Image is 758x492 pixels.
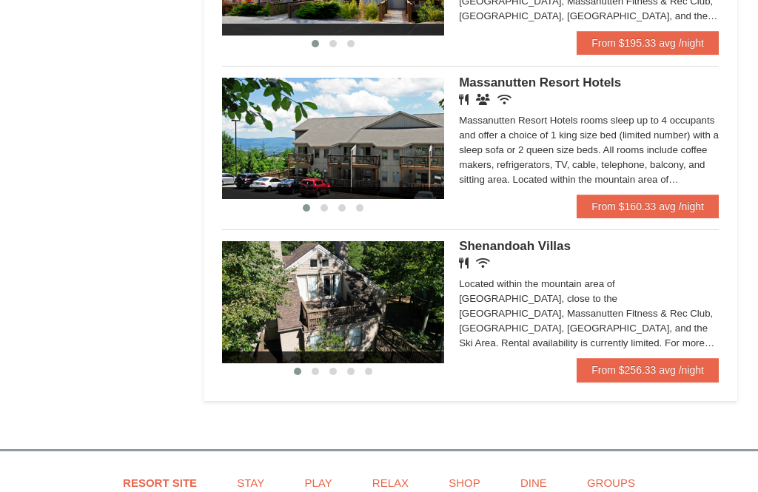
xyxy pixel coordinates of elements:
[577,31,719,55] a: From $195.33 avg /night
[476,94,490,105] i: Banquet Facilities
[459,239,571,253] span: Shenandoah Villas
[459,75,621,90] span: Massanutten Resort Hotels
[459,94,469,105] i: Restaurant
[577,358,719,382] a: From $256.33 avg /night
[476,257,490,269] i: Wireless Internet (free)
[459,257,469,269] i: Restaurant
[497,94,512,105] i: Wireless Internet (free)
[459,277,719,351] div: Located within the mountain area of [GEOGRAPHIC_DATA], close to the [GEOGRAPHIC_DATA], Massanutte...
[459,113,719,187] div: Massanutten Resort Hotels rooms sleep up to 4 occupants and offer a choice of 1 king size bed (li...
[577,195,719,218] a: From $160.33 avg /night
